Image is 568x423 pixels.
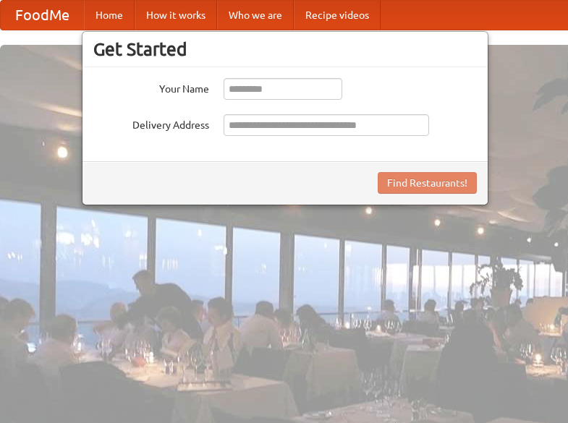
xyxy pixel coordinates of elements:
[135,1,217,30] a: How it works
[93,78,209,96] label: Your Name
[217,1,294,30] a: Who we are
[1,1,84,30] a: FoodMe
[378,172,477,194] button: Find Restaurants!
[93,38,477,60] h3: Get Started
[93,114,209,132] label: Delivery Address
[84,1,135,30] a: Home
[294,1,381,30] a: Recipe videos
